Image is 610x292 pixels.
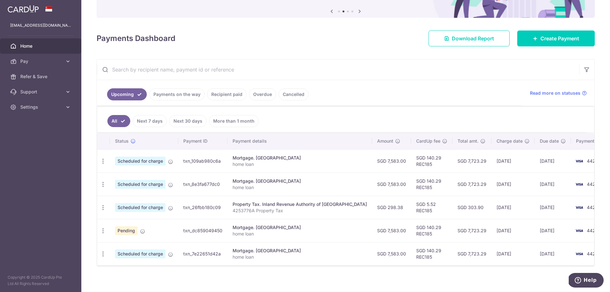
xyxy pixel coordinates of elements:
[457,138,478,144] span: Total amt.
[209,115,259,127] a: More than 1 month
[178,242,227,265] td: txn_7e22651d42a
[372,219,411,242] td: SGD 7,583.00
[372,242,411,265] td: SGD 7,583.00
[20,89,62,95] span: Support
[233,178,367,184] div: Mortgage. [GEOGRAPHIC_DATA]
[517,31,595,46] a: Create Payment
[535,173,571,196] td: [DATE]
[491,196,535,219] td: [DATE]
[452,219,491,242] td: SGD 7,723.29
[573,204,586,211] img: Bank Card
[107,115,130,127] a: All
[587,181,598,187] span: 4426
[233,254,367,260] p: home loan
[587,205,598,210] span: 4426
[411,242,452,265] td: SGD 140.29 REC185
[587,251,598,256] span: 4426
[233,201,367,207] div: Property Tax. Inland Revenue Authority of [GEOGRAPHIC_DATA]
[178,196,227,219] td: txn_26fbb180c09
[569,273,604,289] iframe: Opens a widget where you can find more information
[227,133,372,149] th: Payment details
[372,173,411,196] td: SGD 7,583.00
[115,157,166,166] span: Scheduled for charge
[233,161,367,167] p: home loan
[97,33,175,44] h4: Payments Dashboard
[452,173,491,196] td: SGD 7,723.29
[207,88,247,100] a: Recipient paid
[20,73,62,80] span: Refer & Save
[573,250,586,258] img: Bank Card
[411,219,452,242] td: SGD 140.29 REC185
[115,226,138,235] span: Pending
[491,242,535,265] td: [DATE]
[233,248,367,254] div: Mortgage. [GEOGRAPHIC_DATA]
[535,219,571,242] td: [DATE]
[491,173,535,196] td: [DATE]
[452,149,491,173] td: SGD 7,723.29
[20,104,62,110] span: Settings
[169,115,207,127] a: Next 30 days
[115,138,129,144] span: Status
[249,88,276,100] a: Overdue
[587,228,598,233] span: 4426
[115,180,166,189] span: Scheduled for charge
[429,31,510,46] a: Download Report
[452,242,491,265] td: SGD 7,723.29
[107,88,147,100] a: Upcoming
[372,149,411,173] td: SGD 7,583.00
[573,157,586,165] img: Bank Card
[372,196,411,219] td: SGD 298.38
[535,196,571,219] td: [DATE]
[535,149,571,173] td: [DATE]
[20,43,62,49] span: Home
[178,149,227,173] td: txn_109ab980c6a
[233,184,367,191] p: home loan
[497,138,523,144] span: Charge date
[573,227,586,234] img: Bank Card
[149,88,205,100] a: Payments on the way
[115,203,166,212] span: Scheduled for charge
[133,115,167,127] a: Next 7 days
[535,242,571,265] td: [DATE]
[491,219,535,242] td: [DATE]
[115,249,166,258] span: Scheduled for charge
[279,88,308,100] a: Cancelled
[178,133,227,149] th: Payment ID
[452,196,491,219] td: SGD 303.90
[411,196,452,219] td: SGD 5.52 REC185
[233,155,367,161] div: Mortgage. [GEOGRAPHIC_DATA]
[178,219,227,242] td: txn_dc859049450
[530,90,580,96] span: Read more on statuses
[178,173,227,196] td: txn_8e3fa677dc0
[233,231,367,237] p: home loan
[587,158,598,164] span: 4426
[97,59,579,80] input: Search by recipient name, payment id or reference
[491,149,535,173] td: [DATE]
[233,207,367,214] p: 4253776A Property Tax
[530,90,587,96] a: Read more on statuses
[233,224,367,231] div: Mortgage. [GEOGRAPHIC_DATA]
[377,138,393,144] span: Amount
[8,5,39,13] img: CardUp
[452,35,494,42] span: Download Report
[20,58,62,65] span: Pay
[10,22,71,29] p: [EMAIL_ADDRESS][DOMAIN_NAME]
[540,35,579,42] span: Create Payment
[411,173,452,196] td: SGD 140.29 REC185
[416,138,440,144] span: CardUp fee
[540,138,559,144] span: Due date
[573,180,586,188] img: Bank Card
[411,149,452,173] td: SGD 140.29 REC185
